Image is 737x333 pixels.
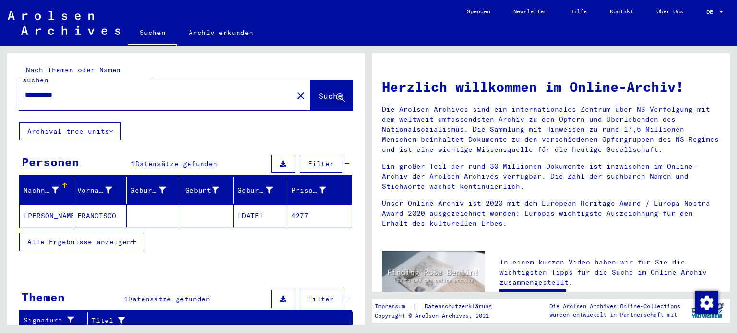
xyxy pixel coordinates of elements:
a: Suchen [128,21,177,46]
div: Geburtsdatum [238,185,273,195]
span: DE [706,9,717,15]
span: Datensätze gefunden [128,295,210,303]
a: Datenschutzerklärung [417,301,503,311]
mat-cell: [PERSON_NAME] [20,204,73,227]
div: | [375,301,503,311]
p: wurden entwickelt in Partnerschaft mit [549,310,680,319]
span: 1 [131,160,135,168]
span: Suche [319,91,343,101]
mat-header-cell: Nachname [20,177,73,204]
div: Zustimmung ändern [695,291,718,314]
mat-header-cell: Geburt‏ [180,177,234,204]
img: yv_logo.png [689,299,725,322]
mat-cell: FRANCISCO [73,204,127,227]
p: Unser Online-Archiv ist 2020 mit dem European Heritage Award / Europa Nostra Award 2020 ausgezeic... [382,198,720,229]
div: Titel [92,316,329,326]
span: Filter [308,160,334,168]
span: 1 [124,295,128,303]
div: Signature [24,315,75,325]
img: Zustimmung ändern [695,291,718,314]
span: Filter [308,295,334,303]
mat-label: Nach Themen oder Namen suchen [23,66,121,84]
img: Arolsen_neg.svg [8,11,120,35]
p: Ein großer Teil der rund 30 Millionen Dokumente ist inzwischen im Online-Archiv der Arolsen Archi... [382,161,720,192]
button: Clear [291,86,310,105]
span: Alle Ergebnisse anzeigen [27,238,131,246]
div: Prisoner # [291,185,326,195]
p: Die Arolsen Archives Online-Collections [549,302,680,310]
div: Personen [22,153,79,171]
img: video.jpg [382,251,485,307]
mat-header-cell: Prisoner # [287,177,352,204]
mat-cell: 4277 [287,204,352,227]
button: Alle Ergebnisse anzeigen [19,233,144,251]
div: Geburt‏ [184,183,234,198]
button: Filter [300,155,342,173]
div: Geburtsname [131,183,180,198]
div: Nachname [24,183,73,198]
p: Copyright © Arolsen Archives, 2021 [375,311,503,320]
button: Archival tree units [19,122,121,140]
mat-header-cell: Vorname [73,177,127,204]
div: Vorname [77,185,112,195]
div: Signature [24,313,87,328]
div: Prisoner # [291,183,341,198]
a: Impressum [375,301,413,311]
div: Nachname [24,185,59,195]
a: Video ansehen [499,289,566,309]
span: Datensätze gefunden [135,160,217,168]
div: Geburtsname [131,185,166,195]
mat-header-cell: Geburtsdatum [234,177,287,204]
button: Filter [300,290,342,308]
mat-header-cell: Geburtsname [127,177,180,204]
p: Die Arolsen Archives sind ein internationales Zentrum über NS-Verfolgung mit dem weltweit umfasse... [382,104,720,155]
h1: Herzlich willkommen im Online-Archiv! [382,77,720,97]
button: Suche [310,80,353,110]
p: In einem kurzen Video haben wir für Sie die wichtigsten Tipps für die Suche im Online-Archiv zusa... [499,257,720,287]
mat-cell: [DATE] [234,204,287,227]
div: Titel [92,313,341,328]
a: Archiv erkunden [177,21,265,44]
div: Vorname [77,183,127,198]
mat-icon: close [295,90,307,102]
div: Themen [22,288,65,306]
div: Geburtsdatum [238,183,287,198]
div: Geburt‏ [184,185,219,195]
